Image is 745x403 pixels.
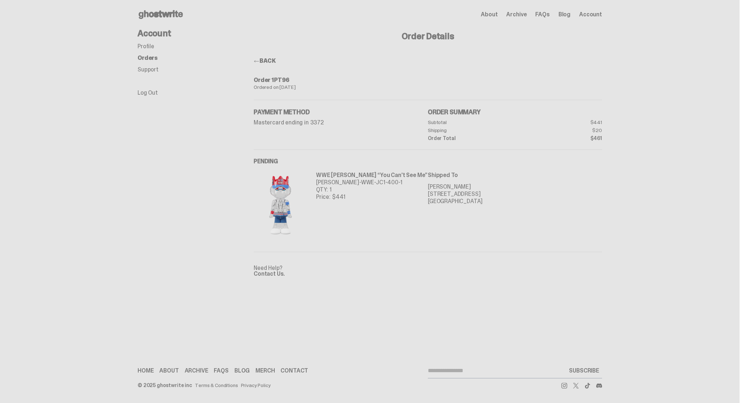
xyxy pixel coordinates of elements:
[428,136,515,141] dt: Order Total
[255,368,275,374] a: Merch
[316,172,427,179] p: WWE [PERSON_NAME] “You Can't See Me”
[558,12,570,17] a: Blog
[428,172,602,179] p: Shipped To
[254,85,602,90] div: Ordered on [DATE]
[428,190,602,198] p: [STREET_ADDRESS]
[185,368,208,374] a: Archive
[214,368,228,374] a: FAQs
[515,120,602,125] dd: $441
[138,368,153,374] a: Home
[234,368,250,374] a: Blog
[506,12,527,17] a: Archive
[254,57,275,65] a: BACK
[535,12,549,17] a: FAQs
[316,186,427,193] p: QTY: 1
[428,183,602,190] p: [PERSON_NAME]
[254,159,602,164] h6: Pending
[195,383,238,388] a: Terms & Conditions
[281,368,308,374] a: Contact
[254,32,602,41] h4: Order Details
[566,363,602,378] button: SUBSCRIBE
[138,66,159,73] a: Support
[138,42,154,50] a: Profile
[138,89,158,96] a: Log Out
[428,120,515,125] dt: Subtotal
[138,29,254,38] h4: Account
[428,198,602,205] p: [GEOGRAPHIC_DATA]
[579,12,602,17] a: Account
[241,383,271,388] a: Privacy Policy
[254,270,285,277] a: Contact Us.
[316,179,427,186] p: [PERSON_NAME]-WWE-JC1-400-1
[254,77,602,83] div: Order 1PT96
[254,252,602,277] div: Need Help?
[428,109,602,115] h5: Order Summary
[515,128,602,133] dd: $20
[254,120,428,126] p: Mastercard ending in 3372
[159,368,179,374] a: About
[138,383,192,388] div: © 2025 ghostwrite inc
[428,128,515,133] dt: Shipping
[481,12,498,17] a: About
[254,109,428,115] h5: Payment Method
[138,54,158,62] a: Orders
[515,136,602,141] dd: $461
[316,193,427,201] p: Price: $441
